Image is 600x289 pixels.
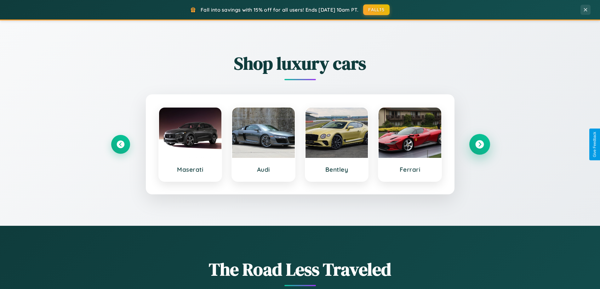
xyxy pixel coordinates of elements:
span: Fall into savings with 15% off for all users! Ends [DATE] 10am PT. [201,7,358,13]
h3: Bentley [312,166,362,173]
h3: Maserati [165,166,215,173]
button: FALL15 [363,4,390,15]
h3: Ferrari [385,166,435,173]
div: Give Feedback [592,132,597,157]
h3: Audi [238,166,289,173]
h2: Shop luxury cars [111,51,489,75]
h1: The Road Less Traveled [111,257,489,281]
